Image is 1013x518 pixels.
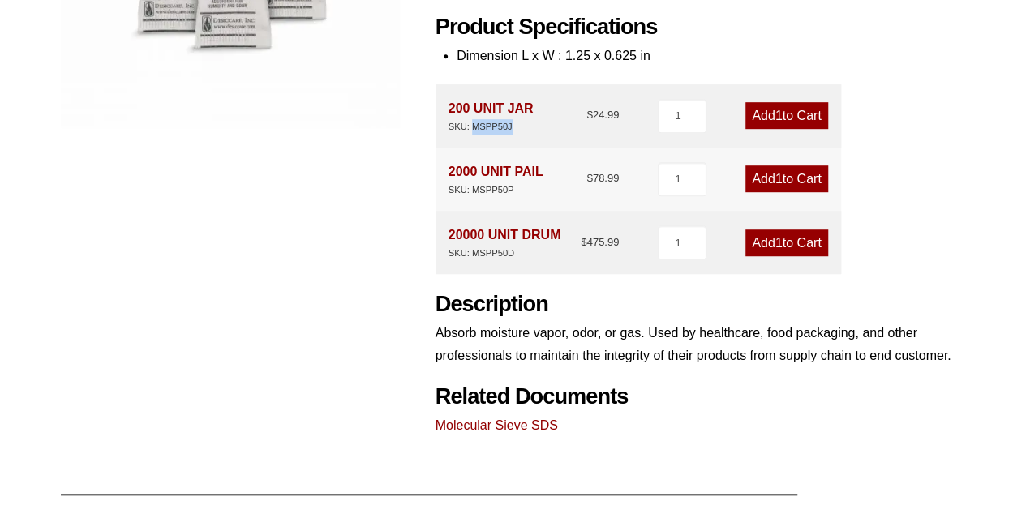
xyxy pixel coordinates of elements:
a: Add1to Cart [745,165,827,192]
bdi: 24.99 [587,109,620,121]
bdi: 78.99 [587,172,620,184]
span: $ [587,172,593,184]
div: 200 UNIT JAR [449,97,534,135]
span: 1 [775,236,783,250]
span: $ [581,236,586,248]
div: 2000 UNIT PAIL [449,161,543,198]
div: SKU: MSPP50J [449,119,534,135]
div: SKU: MSPP50P [449,182,543,198]
a: Molecular Sieve SDS [436,418,558,432]
a: Add1to Cart [745,102,827,129]
span: 1 [775,109,783,122]
li: Dimension L x W : 1.25 x 0.625 in [457,45,952,66]
bdi: 475.99 [581,236,619,248]
span: $ [587,109,593,121]
div: SKU: MSPP50D [449,246,561,261]
a: Add1to Cart [745,229,827,256]
h2: Description [436,291,952,318]
p: Absorb moisture vapor, odor, or gas. Used by healthcare, food packaging, and other professionals ... [436,322,952,366]
span: 1 [775,172,783,186]
h2: Product Specifications [436,14,952,41]
div: 20000 UNIT DRUM [449,224,561,261]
